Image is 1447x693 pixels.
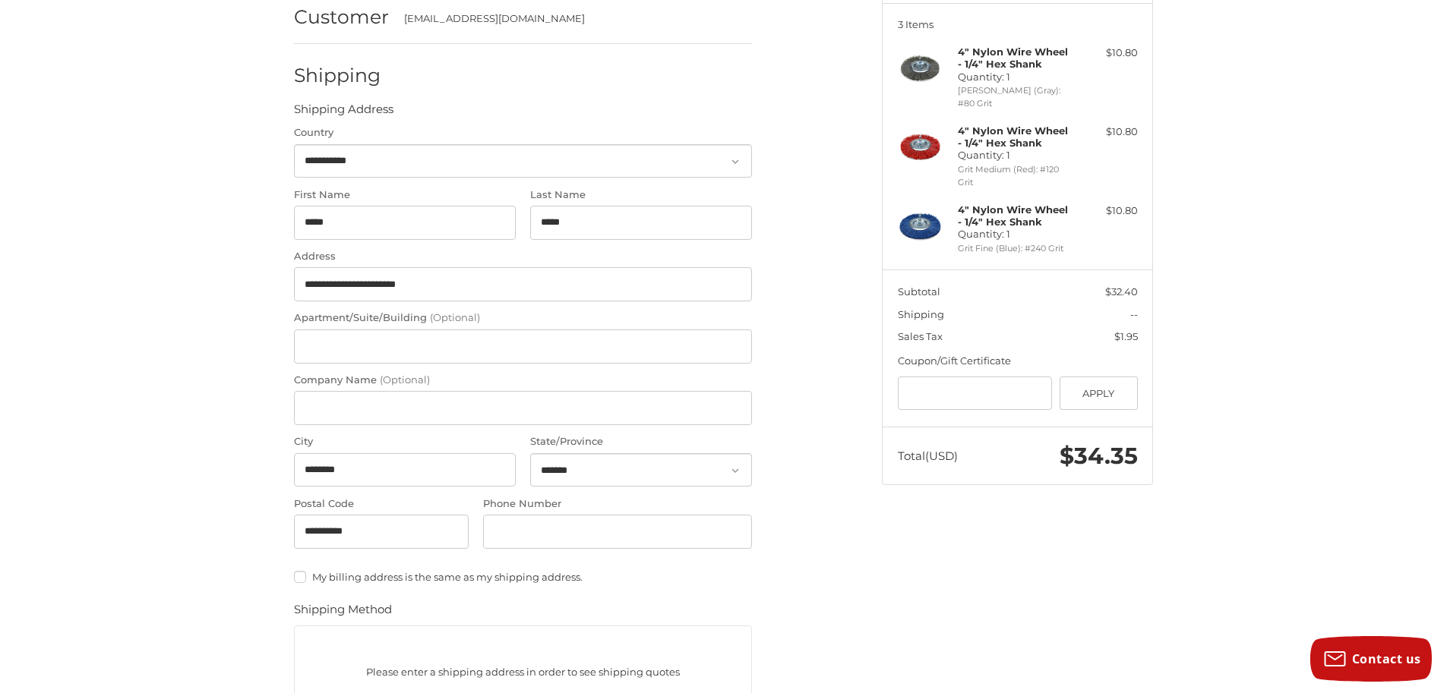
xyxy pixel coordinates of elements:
button: Apply [1060,376,1138,411]
button: Contact us [1310,636,1432,682]
label: Company Name [294,373,752,388]
span: Shipping [898,308,944,320]
span: $32.40 [1105,285,1138,298]
input: Gift Certificate or Coupon Code [898,376,1053,411]
label: Postal Code [294,496,469,512]
small: (Optional) [430,311,480,323]
h3: 3 Items [898,18,1138,30]
small: (Optional) [380,373,430,386]
label: My billing address is the same as my shipping address. [294,571,752,583]
span: -- [1130,308,1138,320]
h4: Quantity: 1 [958,124,1074,162]
h2: Shipping [294,64,383,87]
h4: Quantity: 1 [958,203,1074,241]
label: First Name [294,187,516,203]
div: $10.80 [1078,46,1138,61]
label: Country [294,125,752,140]
strong: 4" Nylon Wire Wheel - 1/4" Hex Shank [958,124,1068,149]
strong: 4" Nylon Wire Wheel - 1/4" Hex Shank [958,203,1068,228]
div: [EMAIL_ADDRESS][DOMAIN_NAME] [404,11,738,27]
h2: Customer [294,5,389,29]
label: Last Name [530,187,752,203]
h4: Quantity: 1 [958,46,1074,83]
label: Phone Number [483,496,752,512]
div: $10.80 [1078,124,1138,140]
label: Address [294,249,752,264]
span: Subtotal [898,285,940,298]
span: Contact us [1352,650,1421,667]
div: $10.80 [1078,203,1138,219]
span: $1.95 [1114,330,1138,342]
p: Please enter a shipping address in order to see shipping quotes [295,657,751,687]
label: Apartment/Suite/Building [294,310,752,326]
label: State/Province [530,434,752,449]
label: City [294,434,516,449]
legend: Shipping Method [294,601,392,625]
div: Coupon/Gift Certificate [898,354,1138,369]
li: Grit Medium (Red): #120 Grit [958,163,1074,188]
strong: 4" Nylon Wire Wheel - 1/4" Hex Shank [958,46,1068,70]
span: $34.35 [1060,442,1138,470]
span: Total (USD) [898,449,958,463]
li: [PERSON_NAME] (Gray): #80 Grit [958,84,1074,109]
legend: Shipping Address [294,101,393,125]
li: Grit Fine (Blue): #240 Grit [958,242,1074,255]
span: Sales Tax [898,330,943,342]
